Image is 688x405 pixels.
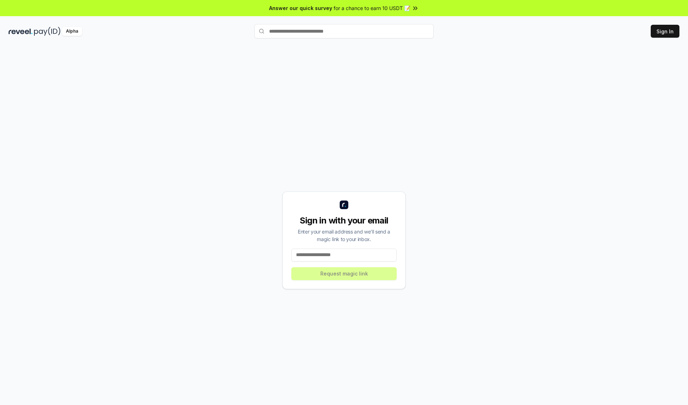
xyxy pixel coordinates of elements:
span: for a chance to earn 10 USDT 📝 [334,4,410,12]
img: logo_small [340,201,348,209]
img: reveel_dark [9,27,33,36]
img: pay_id [34,27,61,36]
div: Alpha [62,27,82,36]
div: Sign in with your email [291,215,397,226]
span: Answer our quick survey [269,4,332,12]
div: Enter your email address and we’ll send a magic link to your inbox. [291,228,397,243]
button: Sign In [651,25,679,38]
